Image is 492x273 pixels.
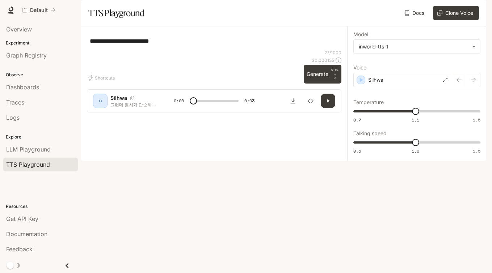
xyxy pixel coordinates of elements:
[359,43,468,50] div: inworld-tts-1
[87,72,118,84] button: Shortcuts
[412,148,419,154] span: 1.0
[127,96,137,100] button: Copy Voice ID
[303,94,318,108] button: Inspect
[304,65,341,84] button: GenerateCTRL +⏎
[353,117,361,123] span: 0.7
[312,57,334,63] p: $ 0.000135
[324,50,341,56] p: 27 / 1000
[403,6,427,20] a: Docs
[412,117,419,123] span: 1.1
[353,100,384,105] p: Temperature
[331,68,338,81] p: ⏎
[19,3,59,17] button: All workspaces
[433,6,479,20] button: Clone Voice
[244,97,255,104] span: 0:03
[174,97,184,104] span: 0:00
[110,102,156,108] p: 그런데 멸치가 단순히 칼슘만 많은 것이 아닙니다.
[353,148,361,154] span: 0.5
[331,68,338,76] p: CTRL +
[353,131,387,136] p: Talking speed
[354,40,480,54] div: inworld-tts-1
[110,94,127,102] p: Silhwa
[88,6,144,20] h1: TTS Playground
[368,76,383,84] p: Silhwa
[473,148,480,154] span: 1.5
[286,94,300,108] button: Download audio
[30,7,48,13] p: Default
[353,65,366,70] p: Voice
[94,95,106,107] div: D
[353,32,368,37] p: Model
[473,117,480,123] span: 1.5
